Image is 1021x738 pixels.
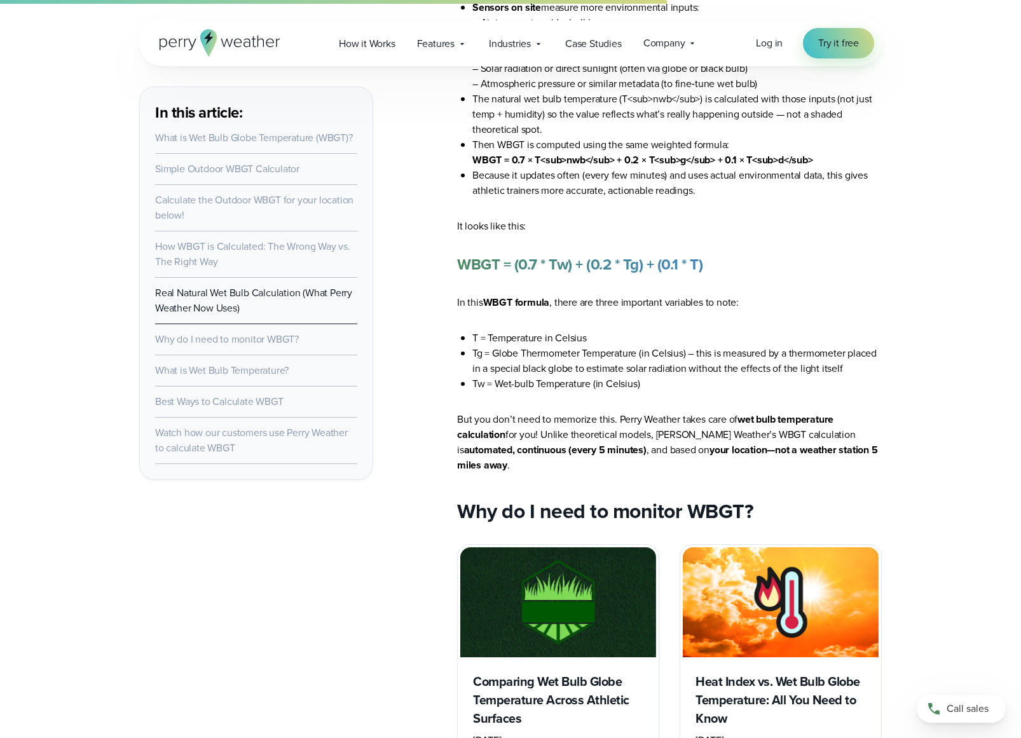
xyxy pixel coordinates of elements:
a: Best Ways to Calculate WBGT [155,394,284,409]
li: Then WBGT is computed using the same weighted formula: [472,137,882,168]
p: But you don’t need to memorize this. Perry Weather takes care of for you! Unlike theoretical mode... [457,412,882,473]
a: Real Natural Wet Bulb Calculation (What Perry Weather Now Uses) [155,285,352,315]
li: Because it updates often (every few minutes) and uses actual environmental data, this gives athle... [472,168,882,198]
a: How it Works [328,31,406,57]
h3: In this article: [155,102,357,123]
li: – Solar radiation or direct sunlight (often via globe or black bulb) [472,61,882,76]
span: How it Works [339,36,395,51]
li: The natural wet bulb temperature (T<sub>nwb</sub>) is calculated with those inputs (not just temp... [472,92,882,137]
a: Calculate the Outdoor WBGT for your location below! [155,193,353,222]
li: Tw = Wet-bulb Temperature (in Celsius) [472,376,882,392]
h2: Why do I need to monitor WBGT? [457,498,882,524]
span: Case Studies [565,36,622,51]
a: Call sales [917,695,1006,723]
strong: WBGT = 0.7 × T<sub>nwb</sub> + 0.2 × T<sub>g</sub> + 0.1 × T<sub>d</sub> [472,153,813,167]
img: Heat Index vs Wet bulb globe temperature [683,547,879,657]
strong: WBGT formula [483,295,550,310]
span: Features [417,36,455,51]
p: In this , there are three important variables to note: [457,295,882,310]
a: Try it free [803,28,874,58]
li: – Atmospheric pressure or similar metadata (to fine‑tune wet bulb) [472,76,882,92]
img: Wet bulb globe temperature surfaces wbgt [460,547,656,657]
a: Simple Outdoor WBGT Calculator [155,161,299,176]
a: Why do I need to monitor WBGT? [155,332,299,346]
li: Tg = Globe Thermometer Temperature (in Celsius) – this is measured by a thermometer placed in a s... [472,346,882,376]
strong: your location—not a weather station 5 miles away [457,442,878,472]
a: What is Wet Bulb Globe Temperature (WBGT)? [155,130,353,145]
h3: Heat Index vs. Wet Bulb Globe Temperature: All You Need to Know [696,673,866,728]
a: Watch how our customers use Perry Weather to calculate WBGT [155,425,348,455]
strong: wet bulb temperature calculation [457,412,833,442]
span: Company [643,36,685,51]
span: Call sales [947,701,989,716]
strong: automated, continuous (every 5 minutes) [464,442,647,457]
li: T = Temperature in Celsius [472,331,882,346]
p: It looks like this: [457,219,882,234]
li: – Air temperature (dry bulb) [472,15,882,31]
span: Industries [489,36,531,51]
h3: Comparing Wet Bulb Globe Temperature Across Athletic Surfaces [473,673,643,728]
span: Try it free [818,36,859,51]
strong: WBGT = (0.7 * Tw) + (0.2 * Tg) + (0.1 * T) [457,253,702,276]
a: Log in [756,36,783,51]
a: How WBGT is Calculated: The Wrong Way vs. The Right Way [155,239,350,269]
a: Case Studies [554,31,633,57]
a: What is Wet Bulb Temperature? [155,363,289,378]
span: Log in [756,36,783,50]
